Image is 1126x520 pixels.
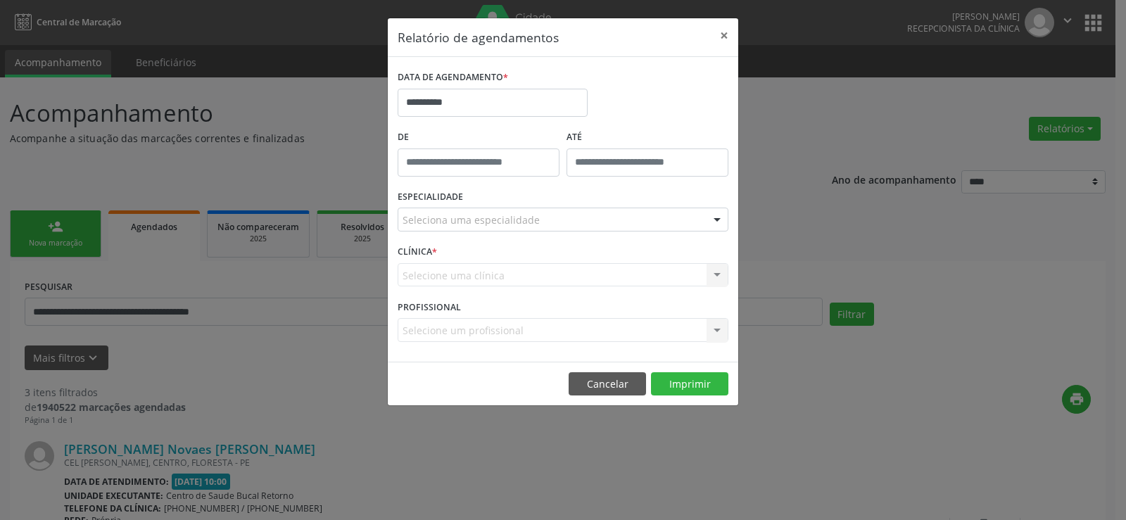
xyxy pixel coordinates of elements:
label: De [398,127,559,148]
label: PROFISSIONAL [398,296,461,318]
label: DATA DE AGENDAMENTO [398,67,508,89]
button: Cancelar [569,372,646,396]
label: CLÍNICA [398,241,437,263]
button: Imprimir [651,372,728,396]
span: Seleciona uma especialidade [403,213,540,227]
label: ESPECIALIDADE [398,186,463,208]
label: ATÉ [567,127,728,148]
button: Close [710,18,738,53]
h5: Relatório de agendamentos [398,28,559,46]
